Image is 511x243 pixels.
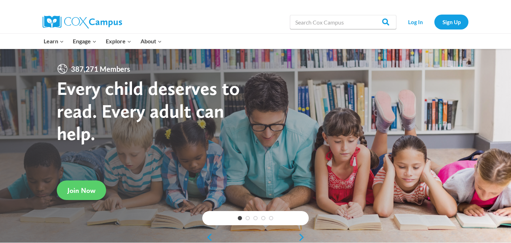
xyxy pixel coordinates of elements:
a: 5 [269,216,273,220]
span: Explore [106,37,131,46]
span: About [141,37,162,46]
span: 387,271 Members [68,63,133,75]
img: Cox Campus [43,16,122,28]
span: Engage [73,37,97,46]
a: Log In [400,15,431,29]
a: Sign Up [434,15,468,29]
a: 3 [253,216,258,220]
nav: Primary Navigation [39,34,166,49]
a: 2 [246,216,250,220]
a: Join Now [57,180,106,200]
a: next [298,233,309,242]
input: Search Cox Campus [290,15,396,29]
span: Join Now [67,186,95,195]
span: Learn [44,37,64,46]
strong: Every child deserves to read. Every adult can help. [57,77,240,145]
a: 1 [238,216,242,220]
a: previous [202,233,213,242]
nav: Secondary Navigation [400,15,468,29]
a: 4 [261,216,265,220]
